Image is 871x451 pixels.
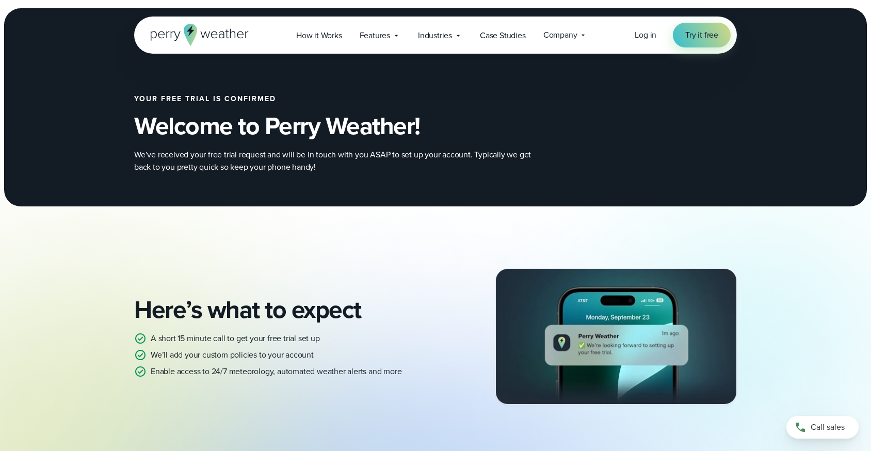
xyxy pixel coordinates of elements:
[134,149,547,173] p: We’ve received your free trial request and will be in touch with you ASAP to set up your account....
[480,29,526,42] span: Case Studies
[418,29,452,42] span: Industries
[134,111,582,140] h2: Welcome to Perry Weather!
[134,295,427,324] h2: Here’s what to expect
[151,332,320,345] p: A short 15 minute call to get your free trial set up
[811,421,845,433] span: Call sales
[635,29,656,41] a: Log in
[287,25,351,46] a: How it Works
[673,23,731,47] a: Try it free
[296,29,342,42] span: How it Works
[543,29,577,41] span: Company
[151,349,314,361] p: We’ll add your custom policies to your account
[471,25,535,46] a: Case Studies
[134,95,582,103] h2: Your free trial is confirmed
[360,29,390,42] span: Features
[786,416,859,439] a: Call sales
[685,29,718,41] span: Try it free
[151,365,401,378] p: Enable access to 24/7 meteorology, automated weather alerts and more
